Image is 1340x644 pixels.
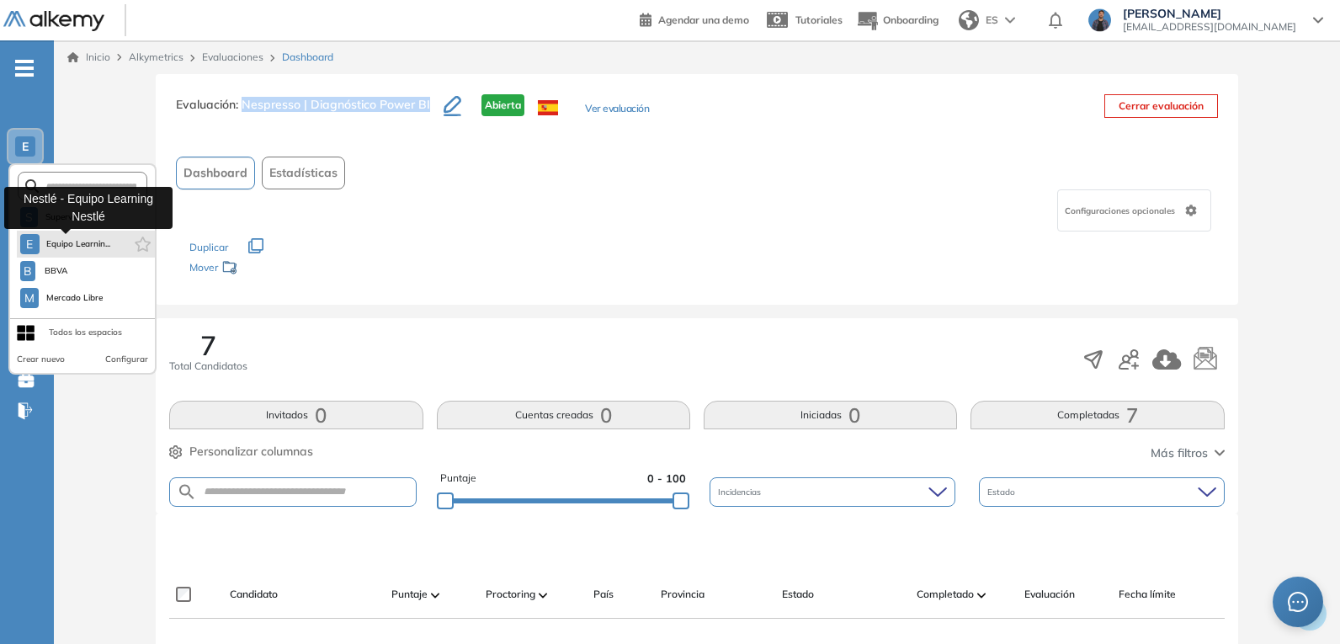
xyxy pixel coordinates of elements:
[15,67,34,70] i: -
[3,11,104,32] img: Logo
[391,587,428,602] span: Puntaje
[129,51,183,63] span: Alkymetrics
[189,443,313,460] span: Personalizar columnas
[486,587,535,602] span: Proctoring
[539,593,547,598] img: [missing "en.ARROW_ALT" translation]
[640,8,749,29] a: Agendar una demo
[1119,587,1176,602] span: Fecha límite
[538,100,558,115] img: ESP
[959,10,979,30] img: world
[704,401,957,429] button: Iniciadas0
[1151,444,1208,462] span: Más filtros
[856,3,939,39] button: Onboarding
[917,587,974,602] span: Completado
[1057,189,1211,232] div: Configuraciones opcionales
[782,587,814,602] span: Estado
[169,359,247,374] span: Total Candidatos
[189,253,358,285] div: Mover
[1005,17,1015,24] img: arrow
[647,471,686,487] span: 0 - 100
[661,587,705,602] span: Provincia
[987,486,1018,498] span: Estado
[24,264,32,278] span: B
[46,237,111,251] span: Equipo Learnin...
[24,291,35,305] span: M
[169,443,313,460] button: Personalizar columnas
[1151,444,1225,462] button: Más filtros
[262,157,345,189] button: Estadísticas
[26,237,33,251] span: E
[883,13,939,26] span: Onboarding
[1123,20,1296,34] span: [EMAIL_ADDRESS][DOMAIN_NAME]
[17,353,65,366] button: Crear nuevo
[282,50,333,65] span: Dashboard
[183,164,247,182] span: Dashboard
[970,401,1224,429] button: Completadas7
[236,97,430,112] span: : Nespresso | Diagnóstico Power BI
[979,477,1225,507] div: Estado
[45,291,104,305] span: Mercado Libre
[1024,587,1075,602] span: Evaluación
[4,187,173,229] div: Nestlé - Equipo Learning Nestlé
[585,101,649,119] button: Ver evaluación
[176,94,444,130] h3: Evaluación
[200,332,216,359] span: 7
[202,51,263,63] a: Evaluaciones
[437,401,690,429] button: Cuentas creadas0
[431,593,439,598] img: [missing "en.ARROW_ALT" translation]
[440,471,476,487] span: Puntaje
[1065,205,1178,217] span: Configuraciones opcionales
[718,486,764,498] span: Incidencias
[1104,94,1218,118] button: Cerrar evaluación
[176,157,255,189] button: Dashboard
[67,50,110,65] a: Inicio
[593,587,614,602] span: País
[795,13,843,26] span: Tutoriales
[269,164,338,182] span: Estadísticas
[977,593,986,598] img: [missing "en.ARROW_ALT" translation]
[105,353,148,366] button: Configurar
[42,264,70,278] span: BBVA
[986,13,998,28] span: ES
[658,13,749,26] span: Agendar una demo
[1288,592,1308,612] span: message
[1123,7,1296,20] span: [PERSON_NAME]
[22,140,29,153] span: E
[169,401,423,429] button: Invitados0
[481,94,524,116] span: Abierta
[49,326,122,339] div: Todos los espacios
[230,587,278,602] span: Candidato
[177,482,197,503] img: SEARCH_ALT
[710,477,955,507] div: Incidencias
[189,241,228,253] span: Duplicar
